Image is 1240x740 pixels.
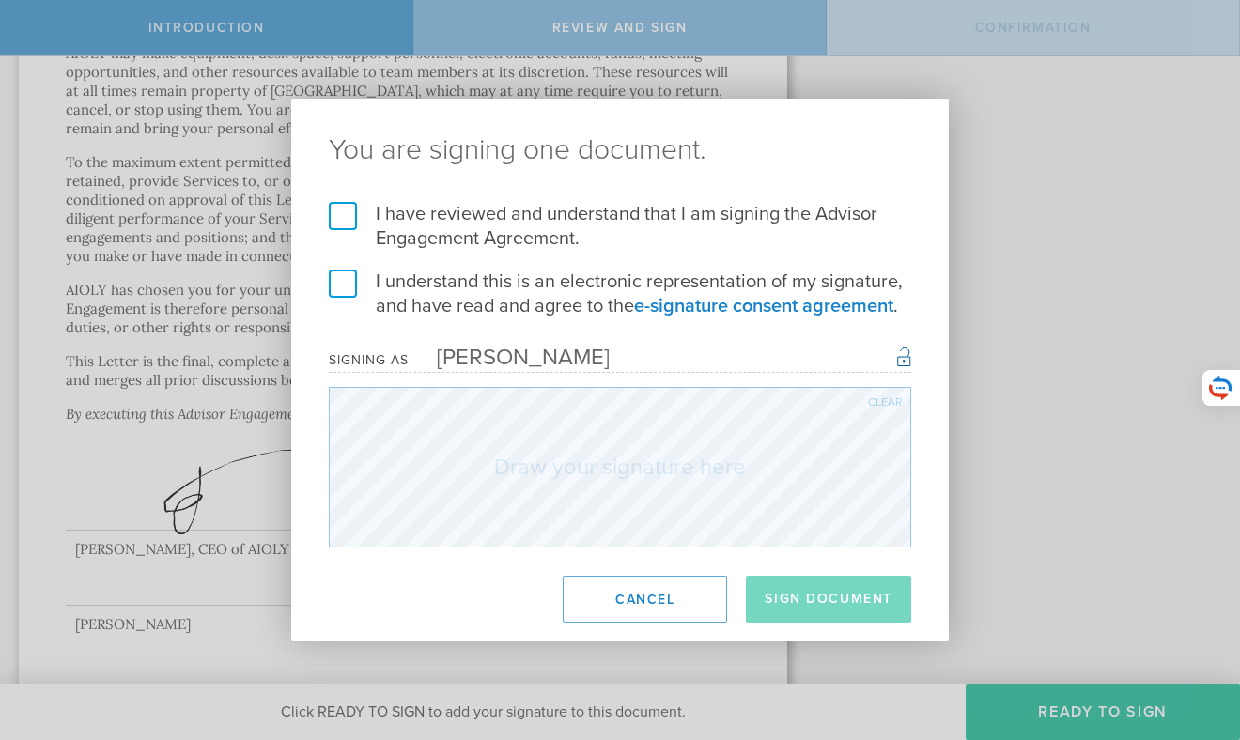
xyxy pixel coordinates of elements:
[329,270,911,318] label: I understand this is an electronic representation of my signature, and have read and agree to the .
[563,576,727,623] button: Cancel
[409,344,610,371] div: [PERSON_NAME]
[746,576,911,623] button: Sign Document
[634,295,893,317] a: e-signature consent agreement
[1146,594,1240,684] iframe: Chat Widget
[329,352,409,368] div: Signing as
[329,202,911,251] label: I have reviewed and understand that I am signing the Advisor Engagement Agreement.
[329,136,911,164] ng-pluralize: You are signing one document.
